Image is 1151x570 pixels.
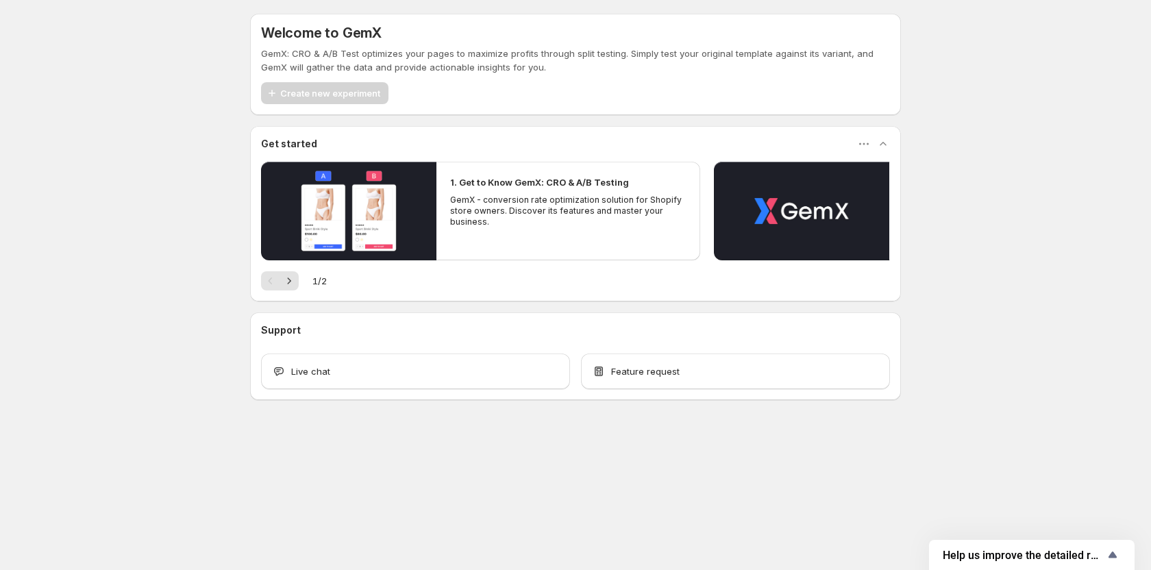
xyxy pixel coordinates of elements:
h3: Get started [261,137,317,151]
button: Play video [714,162,889,260]
button: Show survey - Help us improve the detailed report for A/B campaigns [943,547,1121,563]
h3: Support [261,323,301,337]
button: Play video [261,162,436,260]
p: GemX: CRO & A/B Test optimizes your pages to maximize profits through split testing. Simply test ... [261,47,890,74]
h5: Welcome to GemX [261,25,382,41]
h2: 1. Get to Know GemX: CRO & A/B Testing [450,175,629,189]
span: Help us improve the detailed report for A/B campaigns [943,549,1104,562]
nav: Pagination [261,271,299,290]
button: Next [280,271,299,290]
span: 1 / 2 [312,274,327,288]
span: Live chat [291,364,330,378]
span: Feature request [611,364,680,378]
p: GemX - conversion rate optimization solution for Shopify store owners. Discover its features and ... [450,195,686,227]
